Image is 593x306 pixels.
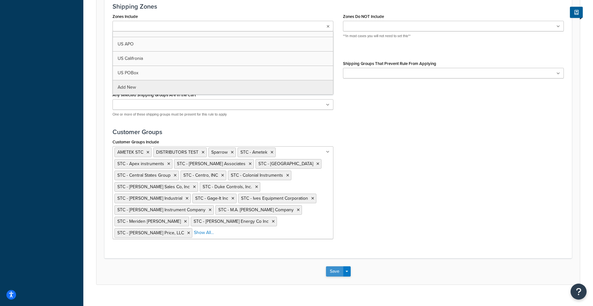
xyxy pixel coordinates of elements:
span: STC - [PERSON_NAME] Associates [177,160,246,167]
span: US Califronia [118,55,143,62]
span: STC - Centro, INC [183,172,218,179]
a: Add New [113,80,333,94]
span: US APO [118,41,134,47]
span: STC - Ametek [240,149,267,156]
h3: Shipping Groups [113,50,564,57]
span: AMETEK STC [117,149,143,156]
span: STC - Meriden [PERSON_NAME] [117,218,181,225]
span: STC - [PERSON_NAME] Energy Co Inc [194,218,269,225]
span: DISTRIBUTORS TEST [156,149,198,156]
p: **In most cases you will not need to set this** [343,34,564,38]
p: One or more of these shipping groups must be present for this rule to apply [113,112,333,117]
span: STC - Central States Group [117,172,171,179]
h3: Shipping Zones [113,3,564,10]
span: US POBox [118,69,138,76]
span: Sparrow [211,149,228,156]
span: STC - [PERSON_NAME] Price, LLC [117,229,184,236]
span: STC - Colonial Instruments [231,172,283,179]
button: Save [326,266,343,277]
label: Zones Include [113,14,138,19]
h3: Customer Groups [113,128,564,135]
label: Any selected Shipping Groups Are in the Cart [113,93,196,97]
span: STC - [PERSON_NAME] Instrument Company [117,206,205,213]
span: STC - Apex instruments [117,160,164,167]
a: Show All... [194,229,214,236]
span: STC - [GEOGRAPHIC_DATA] [258,160,313,167]
span: STC - Duke Controls, Inc. [203,183,252,190]
span: STC - Ives Equipment Corporation [241,195,308,202]
a: US Califronia [113,52,333,66]
label: Shipping Groups That Prevent Rule From Applying [343,61,436,66]
label: Customer Groups Include [113,140,159,144]
span: STC - M.A. [PERSON_NAME] Company [218,206,294,213]
a: US APO [113,37,333,51]
button: Open Resource Center [571,284,587,300]
span: Add New [118,84,136,91]
span: STC - Gage-It Inc [195,195,228,202]
button: Show Help Docs [570,7,583,18]
span: STC - [PERSON_NAME] Sales Co, Inc [117,183,190,190]
a: US POBox [113,66,333,80]
label: Zones Do NOT Include [343,14,384,19]
span: STC - [PERSON_NAME] Industrial [117,195,182,202]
